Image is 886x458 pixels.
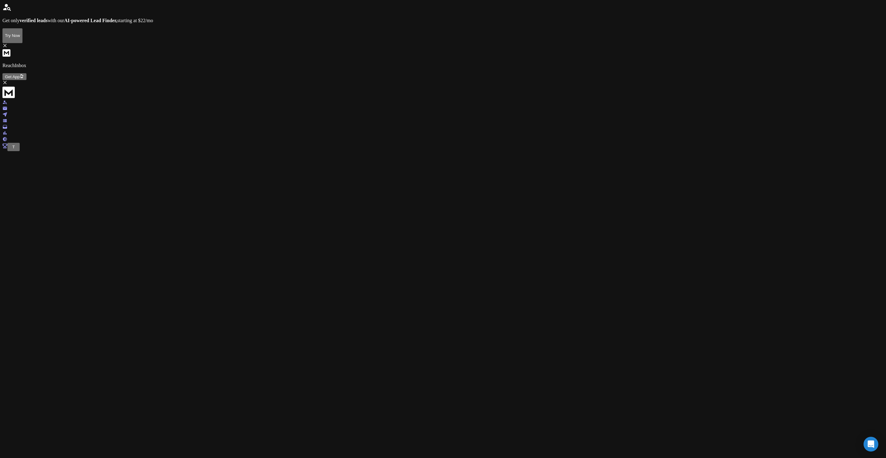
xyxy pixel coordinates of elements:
div: Open Intercom Messenger [864,437,878,452]
button: T [10,144,17,150]
strong: AI-powered Lead Finder, [64,18,117,23]
p: ReachInbox [2,63,884,68]
button: T [7,143,20,151]
p: Try Now [5,33,20,38]
button: Try Now [2,28,22,43]
img: logo [2,86,15,98]
button: Get App [2,73,26,80]
strong: verified leads [20,18,48,23]
span: T [12,145,15,149]
p: Get only with our starting at $22/mo [2,18,884,23]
